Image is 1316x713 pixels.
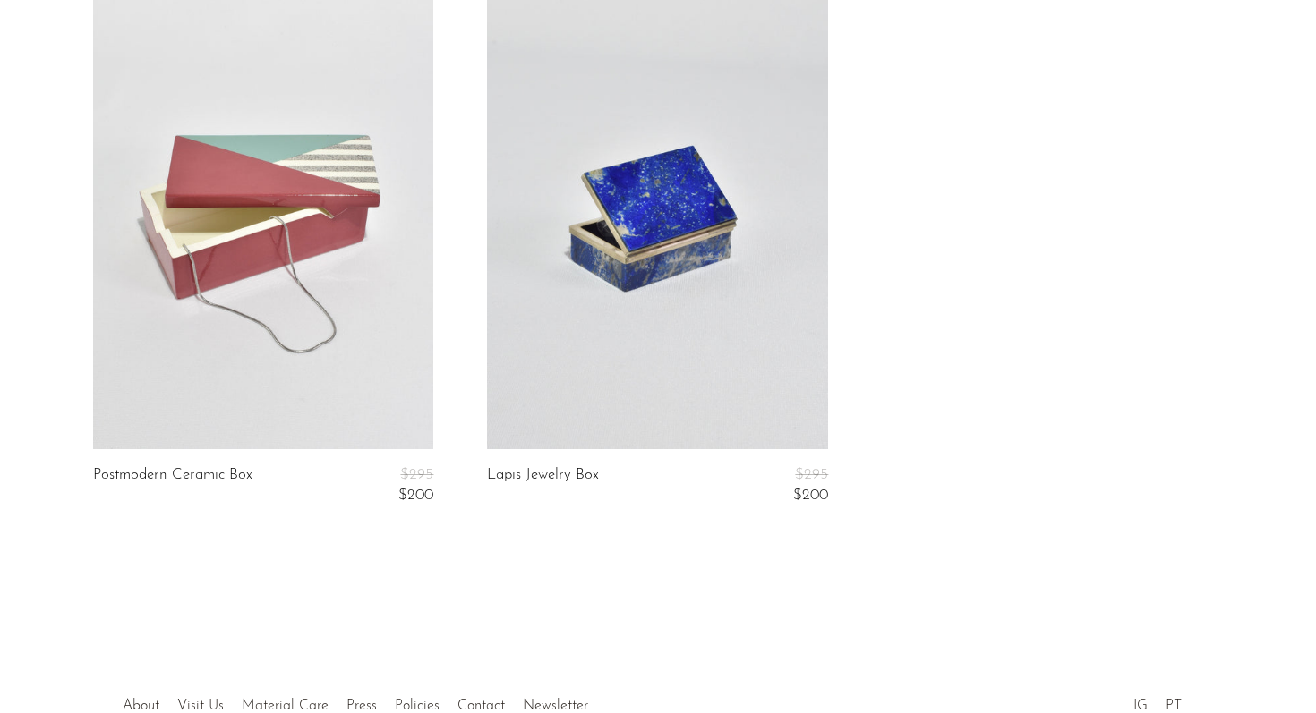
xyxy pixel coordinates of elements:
[1166,699,1182,713] a: PT
[487,467,599,504] a: Lapis Jewelry Box
[795,467,828,482] span: $295
[346,699,377,713] a: Press
[177,699,224,713] a: Visit Us
[793,488,828,503] span: $200
[400,467,433,482] span: $295
[1133,699,1148,713] a: IG
[457,699,505,713] a: Contact
[395,699,440,713] a: Policies
[93,467,252,504] a: Postmodern Ceramic Box
[242,699,329,713] a: Material Care
[398,488,433,503] span: $200
[123,699,159,713] a: About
